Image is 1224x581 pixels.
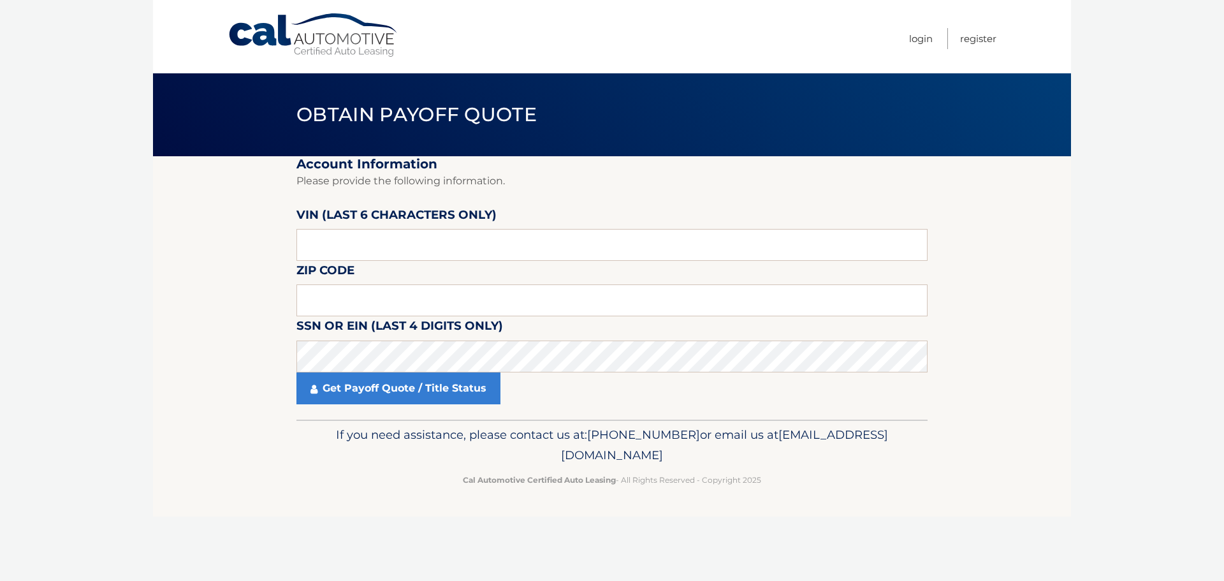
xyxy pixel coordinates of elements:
p: If you need assistance, please contact us at: or email us at [305,425,919,466]
p: Please provide the following information. [296,172,928,190]
label: VIN (last 6 characters only) [296,205,497,229]
span: [PHONE_NUMBER] [587,427,700,442]
a: Cal Automotive [228,13,400,58]
a: Get Payoff Quote / Title Status [296,372,500,404]
a: Login [909,28,933,49]
span: Obtain Payoff Quote [296,103,537,126]
a: Register [960,28,996,49]
strong: Cal Automotive Certified Auto Leasing [463,475,616,485]
label: SSN or EIN (last 4 digits only) [296,316,503,340]
h2: Account Information [296,156,928,172]
p: - All Rights Reserved - Copyright 2025 [305,473,919,487]
label: Zip Code [296,261,354,284]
